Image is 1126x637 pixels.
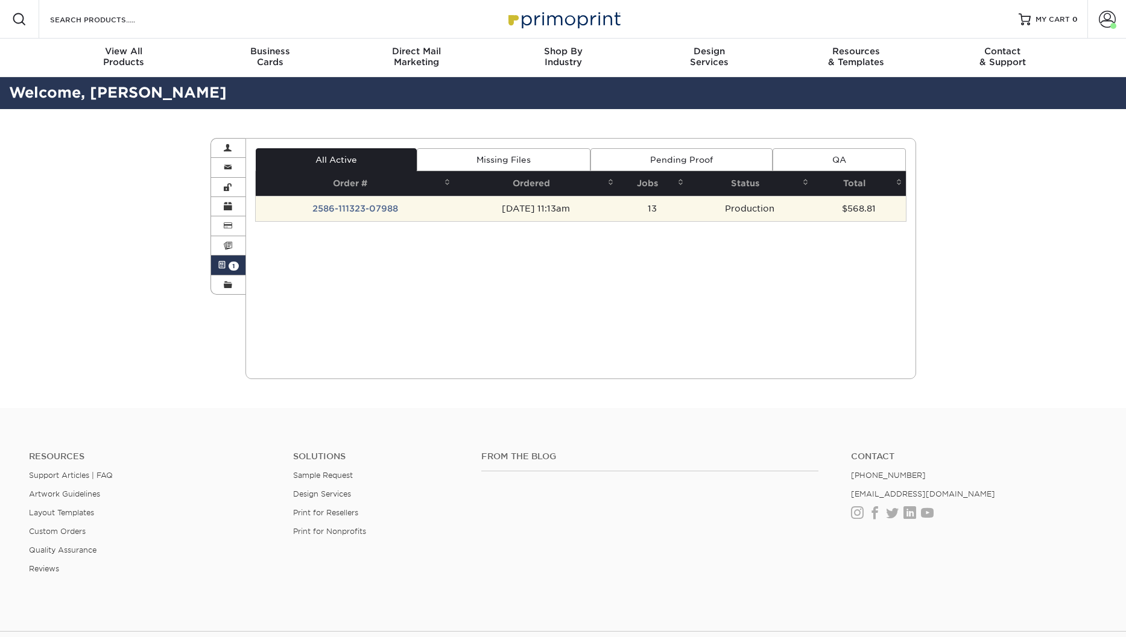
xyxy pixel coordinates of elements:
[197,46,343,57] span: Business
[29,564,59,573] a: Reviews
[454,196,617,221] td: [DATE] 11:13am
[490,39,636,77] a: Shop ByIndustry
[929,46,1076,67] div: & Support
[783,46,929,57] span: Resources
[343,39,490,77] a: Direct MailMarketing
[51,39,197,77] a: View AllProducts
[636,39,783,77] a: DesignServices
[256,148,417,171] a: All Active
[197,39,343,77] a: BusinessCards
[1036,14,1070,25] span: MY CART
[211,256,246,275] a: 1
[417,148,590,171] a: Missing Files
[929,39,1076,77] a: Contact& Support
[293,451,464,462] h4: Solutions
[618,171,688,196] th: Jobs
[49,12,166,27] input: SEARCH PRODUCTS.....
[851,489,995,498] a: [EMAIL_ADDRESS][DOMAIN_NAME]
[773,148,906,171] a: QA
[3,600,103,633] iframe: Google Customer Reviews
[929,46,1076,57] span: Contact
[256,171,454,196] th: Order #
[229,262,239,271] span: 1
[503,6,624,32] img: Primoprint
[481,451,818,462] h4: From the Blog
[29,508,94,517] a: Layout Templates
[29,471,113,480] a: Support Articles | FAQ
[29,545,96,554] a: Quality Assurance
[29,489,100,498] a: Artwork Guidelines
[293,471,353,480] a: Sample Request
[490,46,636,67] div: Industry
[688,171,812,196] th: Status
[29,451,275,462] h4: Resources
[590,148,773,171] a: Pending Proof
[343,46,490,67] div: Marketing
[293,527,366,536] a: Print for Nonprofits
[29,527,86,536] a: Custom Orders
[812,171,906,196] th: Total
[51,46,197,57] span: View All
[454,171,617,196] th: Ordered
[783,46,929,67] div: & Templates
[618,196,688,221] td: 13
[851,451,1097,462] a: Contact
[197,46,343,67] div: Cards
[293,489,351,498] a: Design Services
[851,471,926,480] a: [PHONE_NUMBER]
[51,46,197,67] div: Products
[812,196,906,221] td: $568.81
[293,508,358,517] a: Print for Resellers
[343,46,490,57] span: Direct Mail
[1072,15,1078,24] span: 0
[688,196,812,221] td: Production
[256,196,454,221] td: 2586-111323-07988
[636,46,783,57] span: Design
[783,39,929,77] a: Resources& Templates
[490,46,636,57] span: Shop By
[636,46,783,67] div: Services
